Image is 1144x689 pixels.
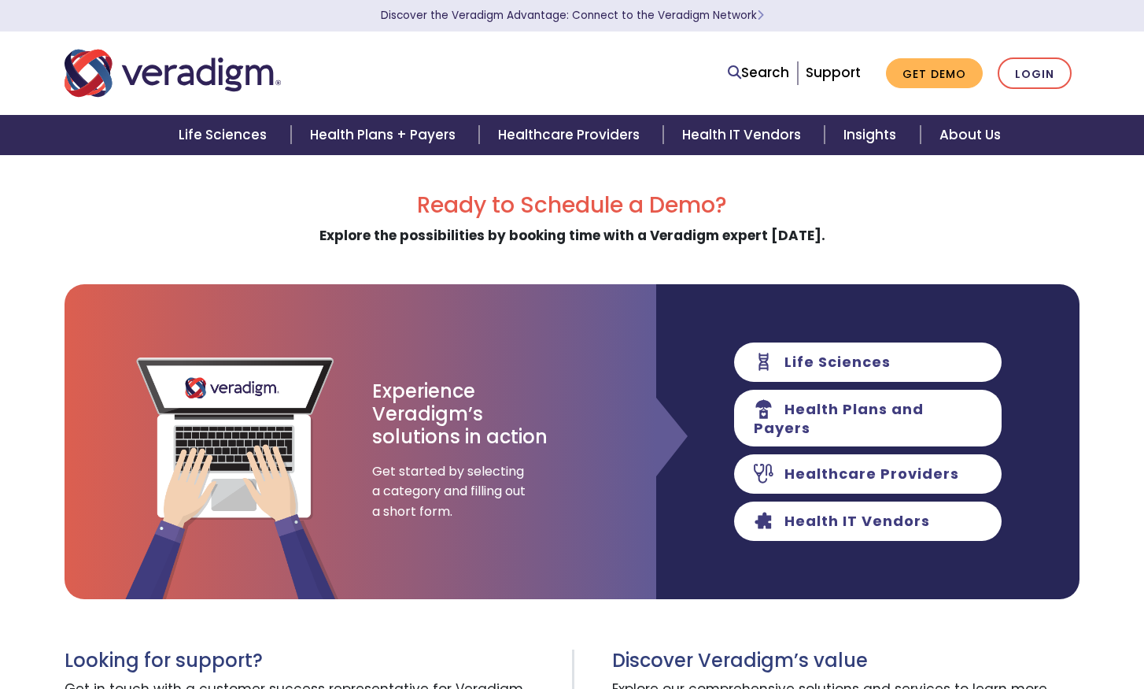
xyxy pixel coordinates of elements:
[663,115,825,155] a: Health IT Vendors
[381,8,764,23] a: Discover the Veradigm Advantage: Connect to the Veradigm NetworkLearn More
[825,115,920,155] a: Insights
[65,650,560,672] h3: Looking for support?
[479,115,663,155] a: Healthcare Providers
[160,115,290,155] a: Life Sciences
[728,62,789,83] a: Search
[372,380,549,448] h3: Experience Veradigm’s solutions in action
[319,226,825,245] strong: Explore the possibilities by booking time with a Veradigm expert [DATE].
[757,8,764,23] span: Learn More
[612,650,1079,672] h3: Discover Veradigm’s value
[998,57,1072,90] a: Login
[372,461,530,522] span: Get started by selecting a category and filling out a short form.
[886,58,983,89] a: Get Demo
[65,192,1079,219] h2: Ready to Schedule a Demo?
[921,115,1020,155] a: About Us
[806,63,861,82] a: Support
[291,115,479,155] a: Health Plans + Payers
[65,47,281,99] img: Veradigm logo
